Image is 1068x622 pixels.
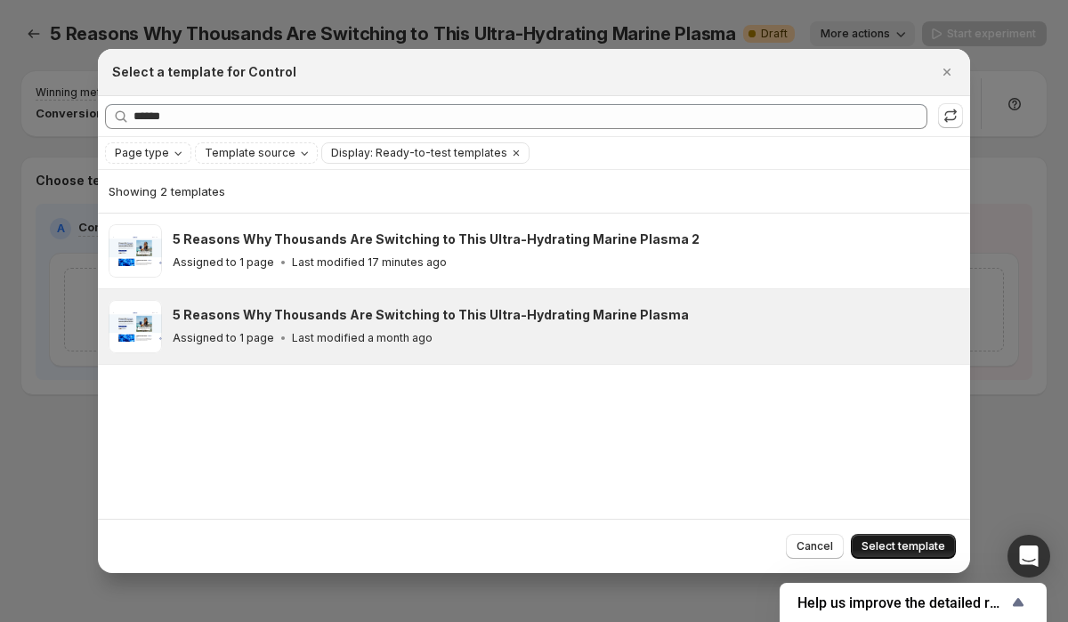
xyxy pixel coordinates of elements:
[106,143,190,163] button: Page type
[292,255,447,270] p: Last modified 17 minutes ago
[205,146,295,160] span: Template source
[173,230,700,248] h3: 5 Reasons Why Thousands Are Switching to This Ultra-Hydrating Marine Plasma 2
[196,143,317,163] button: Template source
[797,539,833,553] span: Cancel
[173,331,274,345] p: Assigned to 1 page
[112,63,296,81] h2: Select a template for Control
[331,146,507,160] span: Display: Ready-to-test templates
[786,534,844,559] button: Cancel
[115,146,169,160] span: Page type
[851,534,956,559] button: Select template
[507,143,525,163] button: Clear
[934,60,959,85] button: Close
[322,143,507,163] button: Display: Ready-to-test templates
[173,306,689,324] h3: 5 Reasons Why Thousands Are Switching to This Ultra-Hydrating Marine Plasma
[109,184,225,198] span: Showing 2 templates
[292,331,433,345] p: Last modified a month ago
[1007,535,1050,578] div: Open Intercom Messenger
[862,539,945,553] span: Select template
[173,255,274,270] p: Assigned to 1 page
[797,594,1007,611] span: Help us improve the detailed report for A/B campaigns
[797,592,1029,613] button: Show survey - Help us improve the detailed report for A/B campaigns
